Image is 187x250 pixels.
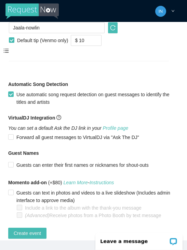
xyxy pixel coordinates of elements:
[108,22,118,33] button: reload
[63,180,88,185] a: Learn More
[108,25,117,30] span: reload
[155,6,166,17] img: 5007bee7c59ef8fc6bd867d4aa71cdfc
[14,134,142,141] span: Forward all guest messages to VirtualDJ via "Ask The DJ"
[103,125,129,131] a: Profile page
[14,189,179,204] span: Guests can text in photos and videos to a live slideshow (Includes admin interface to approve media)
[8,180,47,185] b: Momento add-on
[8,150,39,156] b: Guest Names
[90,180,114,185] a: Instructions
[14,91,179,106] span: Use automatic song request detection on guest messages to identify the titles and artists
[171,9,175,13] span: down
[22,204,144,212] span: Include a link to the album with the thank-you message
[8,115,55,121] b: VirtualDJ Integration
[56,115,61,120] span: question-circle
[14,229,41,237] span: Create event
[14,37,71,44] span: Default tip (Venmo only)
[8,125,128,131] i: You can set a default Ask the DJ link in your
[9,22,105,33] input: Venmo username (without the @)
[8,179,114,186] span: (+$80)
[8,228,46,239] button: Create event
[8,80,68,88] b: Automatic Song Detection
[25,213,50,218] i: (Advanced)
[14,161,151,169] span: Guests can enter their first names or nicknames for shout-outs
[91,228,187,250] iframe: LiveChat chat widget
[22,212,164,219] span: Receive photos from a Photo Booth by text message
[63,180,114,185] i: -
[5,3,59,19] img: RequestNow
